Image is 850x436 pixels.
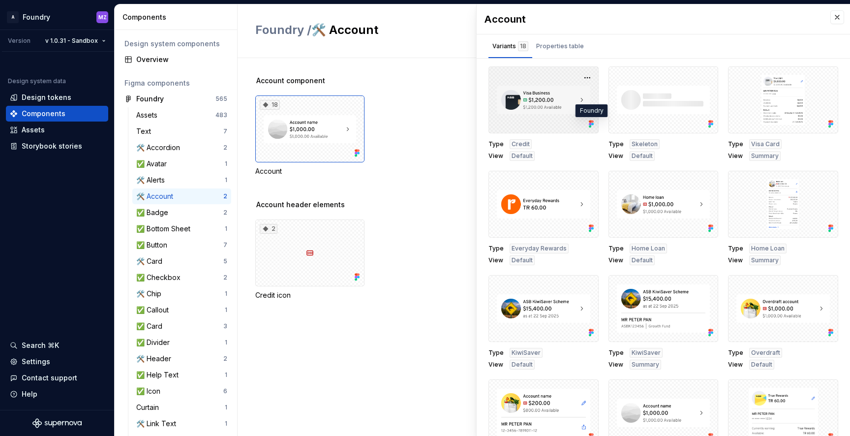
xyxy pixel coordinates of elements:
span: Foundry / [255,23,311,37]
div: ✅ Badge [136,208,172,218]
div: 🛠️ Chip [136,289,165,299]
span: Default [751,361,772,369]
div: Credit icon [255,290,364,300]
span: View [488,256,504,264]
a: 🛠️ Header2 [132,351,231,367]
span: Summary [751,152,779,160]
div: ✅ Avatar [136,159,171,169]
span: KiwiSaver [512,349,541,357]
span: Overdraft [751,349,780,357]
a: ✅ Help Text1 [132,367,231,383]
div: 1 [225,420,227,428]
div: Properties table [536,41,584,51]
a: ✅ Callout1 [132,302,231,318]
div: 2Credit icon [255,219,364,300]
span: Account component [256,76,325,86]
div: 483 [215,111,227,119]
span: View [728,152,743,160]
div: Overview [136,55,227,64]
span: KiwiSaver [632,349,661,357]
div: MZ [98,13,107,21]
div: Contact support [22,373,77,383]
a: Text7 [132,124,231,139]
button: v 1.0.31 - Sandbox [41,34,110,48]
div: ✅ Bottom Sheet [136,224,194,234]
span: Type [608,140,624,148]
div: Help [22,389,37,399]
div: 2 [223,355,227,363]
div: ✅ Card [136,321,166,331]
div: 2 [223,274,227,281]
span: Account header elements [256,200,345,210]
div: Figma components [124,78,227,88]
div: Search ⌘K [22,341,59,350]
span: View [488,152,504,160]
div: 1 [225,160,227,168]
a: Curtain1 [132,400,231,415]
div: 🛠️ Accordion [136,143,184,153]
a: ✅ Avatar1 [132,156,231,172]
a: ✅ Button7 [132,237,231,253]
span: Summary [632,361,659,369]
a: Components [6,106,108,122]
div: 565 [215,95,227,103]
div: Components [22,109,65,119]
div: Storybook stories [22,141,82,151]
div: 🛠️ Account [136,191,177,201]
div: Text [136,126,155,136]
div: 1 [225,225,227,233]
span: View [488,361,504,369]
span: Home Loan [632,245,665,252]
div: 18 [518,41,528,51]
button: Contact support [6,370,108,386]
a: Foundry565 [121,91,231,107]
span: Type [728,349,743,357]
div: 🛠️ Card [136,256,166,266]
div: 2 [223,144,227,152]
span: View [608,361,624,369]
div: 1 [225,339,227,346]
div: ✅ Checkbox [136,273,184,282]
div: Settings [22,357,50,367]
span: View [608,152,624,160]
div: 18 [260,100,280,110]
span: View [728,361,743,369]
a: Assets483 [132,107,231,123]
span: Default [512,361,533,369]
span: Type [728,245,743,252]
a: Settings [6,354,108,370]
a: ✅ Bottom Sheet1 [132,221,231,237]
div: Design system data [8,77,66,85]
a: ✅ Card3 [132,318,231,334]
span: View [608,256,624,264]
div: Variants [492,41,528,51]
div: 1 [225,371,227,379]
span: Home Loan [751,245,785,252]
div: 🛠️ Header [136,354,175,364]
span: Type [488,140,504,148]
div: 5 [223,257,227,265]
div: A [7,11,19,23]
button: Search ⌘K [6,338,108,353]
div: 6 [223,387,227,395]
span: Visa Card [751,140,780,148]
div: ✅ Button [136,240,171,250]
div: ✅ Help Text [136,370,182,380]
div: 2 [260,224,277,234]
button: Help [6,386,108,402]
span: Skeleton [632,140,658,148]
div: 2 [223,192,227,200]
div: Version [8,37,30,45]
div: Account [485,12,820,26]
div: 1 [225,404,227,411]
a: Supernova Logo [32,418,82,428]
span: Type [488,245,504,252]
a: 🛠️ Account2 [132,188,231,204]
a: ✅ Icon6 [132,383,231,399]
span: Type [488,349,504,357]
span: v 1.0.31 - Sandbox [45,37,98,45]
div: Assets [136,110,161,120]
span: Everyday Rewards [512,245,567,252]
div: 3 [223,322,227,330]
a: 🛠️ Accordion2 [132,140,231,156]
